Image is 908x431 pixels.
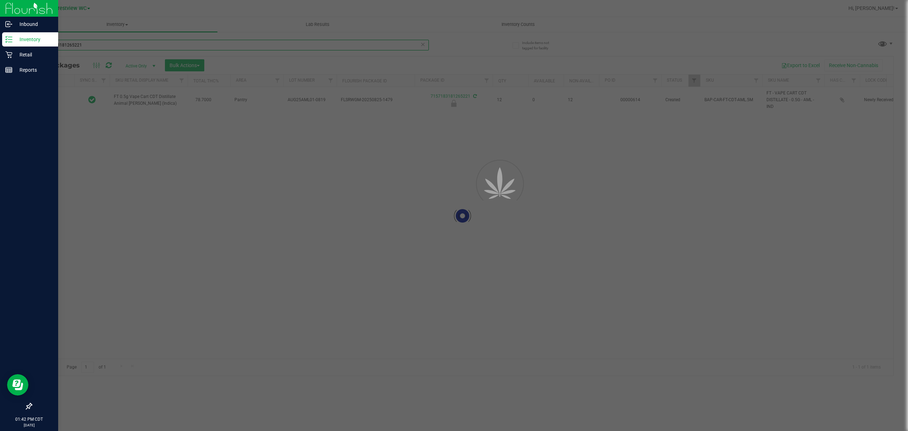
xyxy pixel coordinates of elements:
inline-svg: Retail [5,51,12,58]
iframe: Resource center [7,374,28,395]
p: 01:42 PM CDT [3,416,55,422]
p: Reports [12,66,55,74]
p: Retail [12,50,55,59]
p: Inventory [12,35,55,44]
inline-svg: Reports [5,66,12,73]
p: Inbound [12,20,55,28]
p: [DATE] [3,422,55,428]
inline-svg: Inbound [5,21,12,28]
inline-svg: Inventory [5,36,12,43]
